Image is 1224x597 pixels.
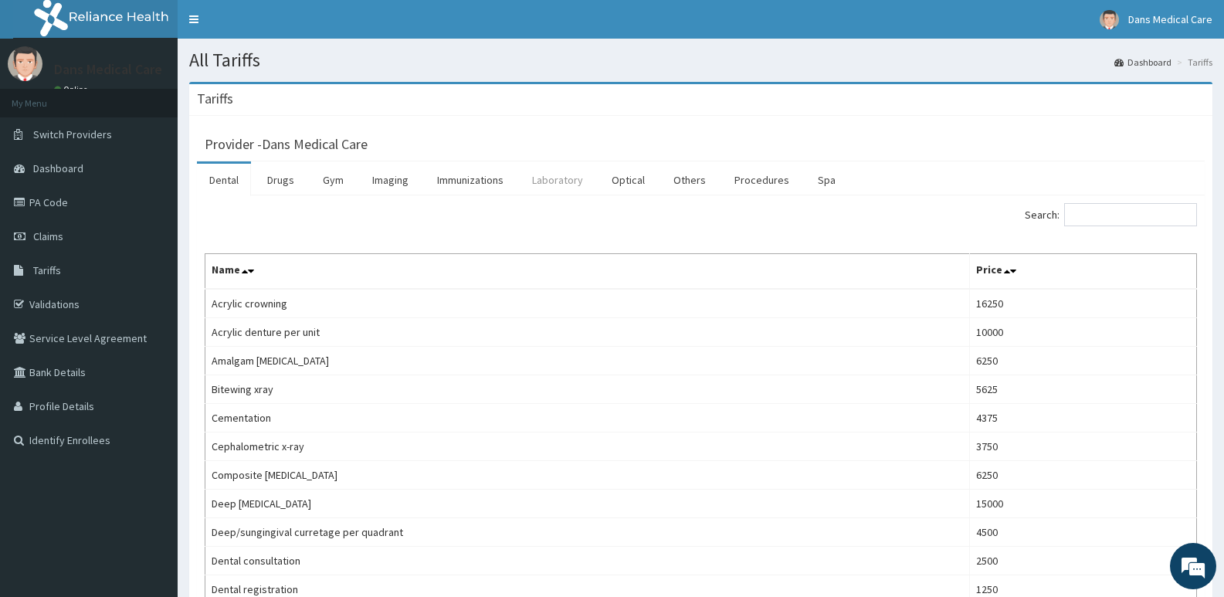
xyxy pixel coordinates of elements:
td: Deep/sungingival curretage per quadrant [205,518,970,547]
span: Dans Medical Care [1128,12,1212,26]
img: User Image [1100,10,1119,29]
p: Dans Medical Care [54,63,162,76]
a: Immunizations [425,164,516,196]
td: 16250 [970,289,1197,318]
a: Procedures [722,164,802,196]
td: Amalgam [MEDICAL_DATA] [205,347,970,375]
td: 4375 [970,404,1197,432]
a: Imaging [360,164,421,196]
td: 2500 [970,547,1197,575]
td: 15000 [970,490,1197,518]
td: Cephalometric x-ray [205,432,970,461]
a: Spa [805,164,848,196]
td: 10000 [970,318,1197,347]
td: Cementation [205,404,970,432]
a: Online [54,84,91,95]
a: Dental [197,164,251,196]
td: Acrylic denture per unit [205,318,970,347]
h3: Tariffs [197,92,233,106]
th: Price [970,254,1197,290]
td: Composite [MEDICAL_DATA] [205,461,970,490]
td: 4500 [970,518,1197,547]
a: Others [661,164,718,196]
a: Gym [310,164,356,196]
h3: Provider - Dans Medical Care [205,137,368,151]
a: Dashboard [1114,56,1171,69]
a: Optical [599,164,657,196]
td: Bitewing xray [205,375,970,404]
img: User Image [8,46,42,81]
a: Laboratory [520,164,595,196]
td: 5625 [970,375,1197,404]
input: Search: [1064,203,1197,226]
span: Dashboard [33,161,83,175]
span: Claims [33,229,63,243]
label: Search: [1025,203,1197,226]
td: 3750 [970,432,1197,461]
span: Tariffs [33,263,61,277]
td: Deep [MEDICAL_DATA] [205,490,970,518]
td: 6250 [970,461,1197,490]
td: 6250 [970,347,1197,375]
h1: All Tariffs [189,50,1212,70]
td: Acrylic crowning [205,289,970,318]
th: Name [205,254,970,290]
li: Tariffs [1173,56,1212,69]
td: Dental consultation [205,547,970,575]
a: Drugs [255,164,307,196]
span: Switch Providers [33,127,112,141]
